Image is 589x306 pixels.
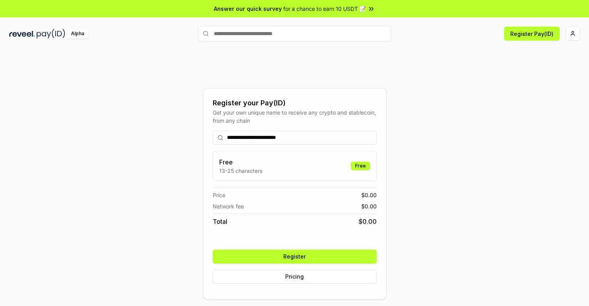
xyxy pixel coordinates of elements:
[9,29,35,39] img: reveel_dark
[213,191,225,199] span: Price
[214,5,282,13] span: Answer our quick survey
[219,157,262,167] h3: Free
[504,27,560,41] button: Register Pay(ID)
[213,98,377,108] div: Register your Pay(ID)
[213,270,377,284] button: Pricing
[361,202,377,210] span: $ 0.00
[351,162,370,170] div: Free
[213,250,377,264] button: Register
[213,217,227,226] span: Total
[213,202,244,210] span: Network fee
[283,5,366,13] span: for a chance to earn 10 USDT 📝
[37,29,65,39] img: pay_id
[359,217,377,226] span: $ 0.00
[67,29,88,39] div: Alpha
[361,191,377,199] span: $ 0.00
[219,167,262,175] p: 13-25 characters
[213,108,377,125] div: Get your own unique name to receive any crypto and stablecoin, from any chain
